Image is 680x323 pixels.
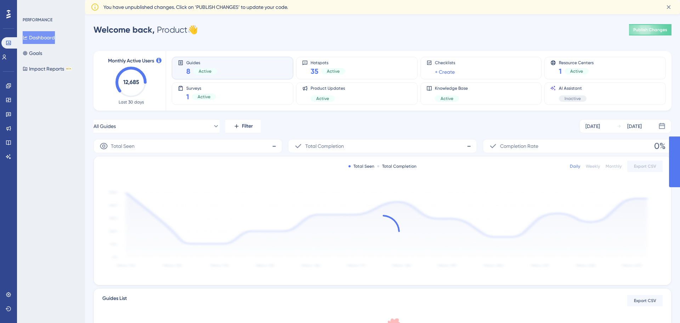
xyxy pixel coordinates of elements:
span: Surveys [186,85,216,90]
iframe: UserGuiding AI Assistant Launcher [650,295,671,316]
span: Active [199,68,211,74]
span: Checklists [435,60,455,66]
span: Knowledge Base [435,85,468,91]
span: Inactive [565,96,581,101]
button: Export CSV [627,161,663,172]
span: Filter [242,122,253,130]
div: [DATE] [627,122,642,130]
div: Product 👋 [93,24,198,35]
div: Daily [570,163,580,169]
span: Active [570,68,583,74]
span: Guides [186,60,217,65]
div: Monthly [606,163,622,169]
span: Export CSV [634,163,656,169]
div: PERFORMANCE [23,17,52,23]
button: Export CSV [627,295,663,306]
span: 0% [654,140,665,152]
span: - [467,140,471,152]
span: Hotspots [311,60,345,65]
button: Publish Changes [629,24,671,35]
span: 35 [311,66,318,76]
div: Weekly [586,163,600,169]
span: AI Assistant [559,85,586,91]
span: Active [327,68,340,74]
span: Active [198,94,210,100]
button: Impact ReportsBETA [23,62,72,75]
button: Dashboard [23,31,55,44]
span: 8 [186,66,190,76]
span: Total Seen [111,142,135,150]
span: You have unpublished changes. Click on ‘PUBLISH CHANGES’ to update your code. [103,3,288,11]
span: - [272,140,276,152]
span: Export CSV [634,298,656,303]
span: Completion Rate [500,142,538,150]
span: Active [441,96,453,101]
span: Guides List [102,294,127,307]
span: 1 [186,92,189,102]
div: [DATE] [585,122,600,130]
span: Total Completion [305,142,344,150]
div: BETA [66,67,72,71]
span: Welcome back, [93,24,155,35]
span: 1 [559,66,562,76]
span: Product Updates [311,85,345,91]
span: Monthly Active Users [108,57,154,65]
span: Active [316,96,329,101]
span: Publish Changes [633,27,667,33]
div: Total Seen [348,163,374,169]
button: Filter [225,119,261,133]
span: All Guides [93,122,116,130]
button: Goals [23,47,42,60]
text: 12,685 [123,79,139,85]
span: Last 30 days [119,99,144,105]
button: All Guides [93,119,220,133]
a: + Create [435,68,455,76]
span: Resource Centers [559,60,594,65]
div: Total Completion [377,163,416,169]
